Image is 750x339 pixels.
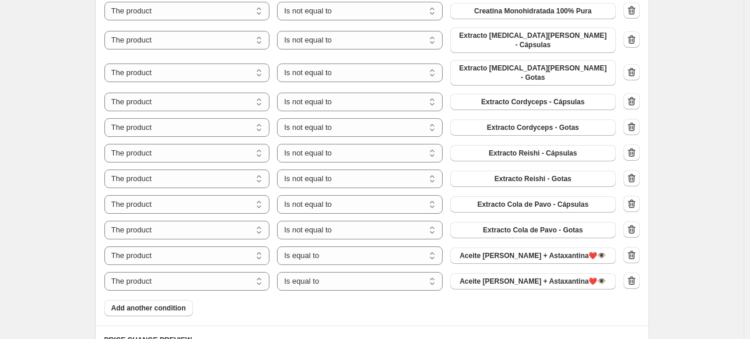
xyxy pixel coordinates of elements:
[457,63,609,82] span: Extracto [MEDICAL_DATA][PERSON_NAME] - Gotas
[457,31,609,50] span: Extracto [MEDICAL_DATA][PERSON_NAME] - Cápsulas
[460,251,606,260] span: Aceite [PERSON_NAME] + Astaxantina❤️👁️
[477,200,588,209] span: Extracto Cola de Pavo - Cápsulas
[104,300,193,316] button: Add another condition
[481,97,584,107] span: Extracto Cordyceps - Cápsulas
[450,3,616,19] button: Creatina Monohidratada 100% Pura
[450,119,616,136] button: Extracto Cordyceps - Gotas
[450,27,616,53] button: Extracto Melena de León - Cápsulas
[450,60,616,86] button: Extracto Melena de León - Gotas
[450,145,616,161] button: Extracto Reishi - Cápsulas
[489,149,577,158] span: Extracto Reishi - Cápsulas
[450,222,616,238] button: Extracto Cola de Pavo - Gotas
[450,196,616,213] button: Extracto Cola de Pavo - Cápsulas
[450,94,616,110] button: Extracto Cordyceps - Cápsulas
[450,273,616,289] button: Aceite de Krill + Astaxantina❤️👁️
[111,303,186,313] span: Add another condition
[450,171,616,187] button: Extracto Reishi - Gotas
[483,225,583,235] span: Extracto Cola de Pavo - Gotas
[460,277,606,286] span: Aceite [PERSON_NAME] + Astaxantina❤️👁️
[450,248,616,264] button: Aceite de Krill + Astaxantina❤️👁️
[495,174,572,183] span: Extracto Reishi - Gotas
[487,123,579,132] span: Extracto Cordyceps - Gotas
[474,6,591,16] span: Creatina Monohidratada 100% Pura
